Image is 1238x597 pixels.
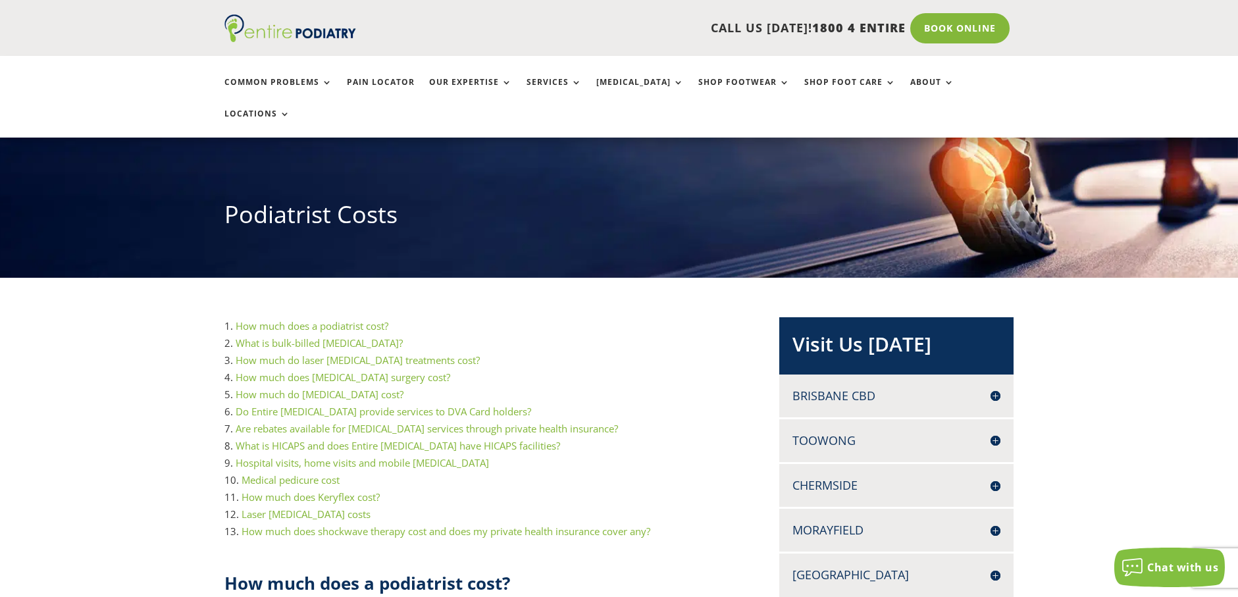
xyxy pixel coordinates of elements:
h2: Visit Us [DATE] [792,330,1000,365]
a: Shop Foot Care [804,78,896,106]
p: CALL US [DATE]! [407,20,906,37]
a: Entire Podiatry [224,32,356,45]
a: How much do [MEDICAL_DATA] cost? [236,388,403,401]
a: How much do laser [MEDICAL_DATA] treatments cost? [236,353,480,367]
h4: Toowong [792,432,1000,449]
strong: How much does a podiatrist cost? [224,571,510,595]
h4: Chermside [792,477,1000,494]
span: 1800 4 ENTIRE [812,20,906,36]
a: Medical pedicure cost [242,473,340,486]
a: How much does shockwave therapy cost and does my private health insurance cover any? [242,525,650,538]
a: About [910,78,954,106]
a: How much does a podiatrist cost? [236,319,388,332]
a: Do Entire [MEDICAL_DATA] provide services to DVA Card holders? [236,405,531,418]
a: What is HICAPS and does Entire [MEDICAL_DATA] have HICAPS facilities? [236,439,560,452]
a: Hospital visits, home visits and mobile [MEDICAL_DATA] [236,456,489,469]
a: What is bulk-billed [MEDICAL_DATA]? [236,336,403,350]
a: Shop Footwear [698,78,790,106]
a: [MEDICAL_DATA] [596,78,684,106]
a: Common Problems [224,78,332,106]
a: Pain Locator [347,78,415,106]
h4: Brisbane CBD [792,388,1000,404]
h4: Morayfield [792,522,1000,538]
a: Locations [224,109,290,138]
img: logo (1) [224,14,356,42]
h1: Podiatrist Costs [224,198,1014,238]
span: Chat with us [1147,560,1218,575]
a: How much does Keryflex cost? [242,490,380,504]
a: Are rebates available for [MEDICAL_DATA] services through private health insurance? [236,422,618,435]
h4: [GEOGRAPHIC_DATA] [792,567,1000,583]
a: Our Expertise [429,78,512,106]
a: Services [527,78,582,106]
a: Book Online [910,13,1010,43]
a: Laser [MEDICAL_DATA] costs [242,507,371,521]
button: Chat with us [1114,548,1225,587]
a: How much does [MEDICAL_DATA] surgery cost? [236,371,450,384]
